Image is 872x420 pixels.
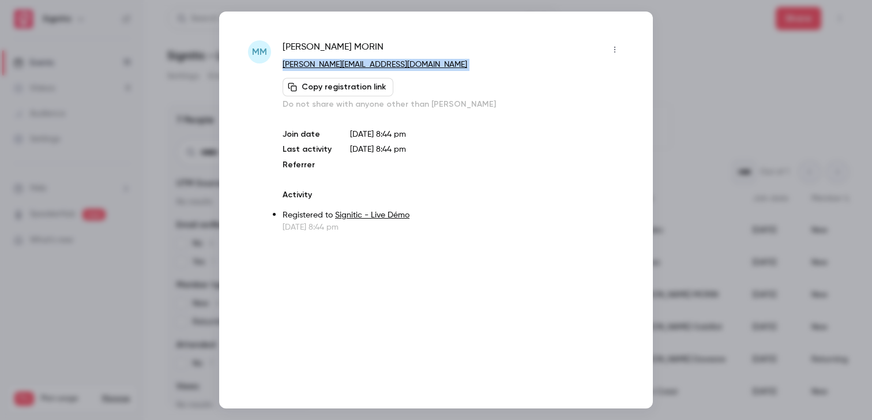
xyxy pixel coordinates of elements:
[350,129,624,140] p: [DATE] 8:44 pm
[283,78,393,96] button: Copy registration link
[283,189,624,201] p: Activity
[335,211,409,219] a: Signitic - Live Démo
[283,40,384,59] span: [PERSON_NAME] MORIN
[283,159,332,171] p: Referrer
[252,45,267,59] span: MM
[350,145,406,153] span: [DATE] 8:44 pm
[283,99,624,110] p: Do not share with anyone other than [PERSON_NAME]
[283,61,467,69] a: [PERSON_NAME][EMAIL_ADDRESS][DOMAIN_NAME]
[283,144,332,156] p: Last activity
[283,209,624,222] p: Registered to
[283,129,332,140] p: Join date
[283,222,624,233] p: [DATE] 8:44 pm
